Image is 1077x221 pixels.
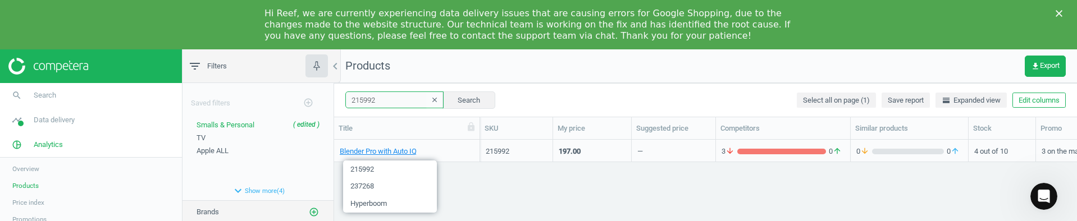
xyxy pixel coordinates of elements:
span: 0 [856,146,872,156]
button: add_circle_outline [297,91,320,114]
span: Brands [197,208,219,216]
div: Suggested price [636,123,711,133]
button: Select all on page (1) [797,93,876,108]
i: pie_chart_outlined [6,134,28,155]
button: Edit columns [1012,93,1066,108]
button: expand_moreShow more(4) [182,181,334,200]
span: 237268 [343,178,437,195]
span: 0 [944,146,962,156]
span: Products [12,181,39,190]
i: clear [431,96,439,104]
div: Similar products [855,123,964,133]
span: Export [1031,62,1060,71]
span: 0 [826,146,845,156]
iframe: Intercom live chat [1030,183,1057,210]
span: Smalls & Personal [197,121,254,129]
div: SKU [485,123,548,133]
span: Search [34,90,56,100]
img: ajHJNr6hYgQAAAAASUVORK5CYII= [8,58,88,75]
i: expand_more [231,184,245,197]
span: Analytics [34,140,63,150]
i: search [6,85,28,106]
span: 3 [722,146,737,156]
div: — [637,146,643,160]
span: Apple ALL [197,146,229,155]
span: Price index [12,198,44,207]
i: horizontal_split [942,96,951,105]
div: ( edited ) [293,120,320,130]
i: arrow_upward [833,146,842,156]
span: 215992 [343,160,437,178]
a: Blender Pro with Auto IQ [340,146,417,156]
div: Close [1056,10,1067,17]
span: Select all on page (1) [803,95,870,105]
span: Expanded view [942,95,1001,105]
i: add_circle_outline [303,98,313,108]
i: timeline [6,109,28,131]
div: Saved filters [182,83,334,114]
span: TV [197,133,206,142]
div: Stock [973,123,1031,133]
span: Save report [888,95,924,105]
div: My price [558,123,627,133]
div: 215992 [486,146,547,156]
button: add_circle_outline [308,206,320,218]
i: get_app [1031,62,1040,71]
div: 197.00 [559,146,581,156]
span: Products [345,59,390,72]
i: arrow_downward [725,146,734,156]
i: arrow_upward [951,146,960,156]
button: Search [442,91,495,108]
div: Title [339,123,475,133]
span: Hyperboom [343,195,437,213]
div: Hi Reef, we are currently experiencing data delivery issues that are causing errors for Google Sh... [264,8,795,42]
span: Filters [207,61,227,71]
span: Data delivery [34,115,75,125]
i: add_circle_outline [309,207,319,217]
div: Competitors [720,123,846,133]
i: arrow_downward [860,146,869,156]
button: clear [426,93,443,108]
button: horizontal_splitExpanded view [935,93,1007,108]
i: filter_list [188,59,202,73]
div: 4 out of 10 [974,141,1030,160]
input: SKU/Title search [345,91,444,108]
i: chevron_left [328,59,342,73]
button: get_appExport [1025,56,1066,77]
span: Overview [12,164,39,173]
button: Save report [882,93,930,108]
